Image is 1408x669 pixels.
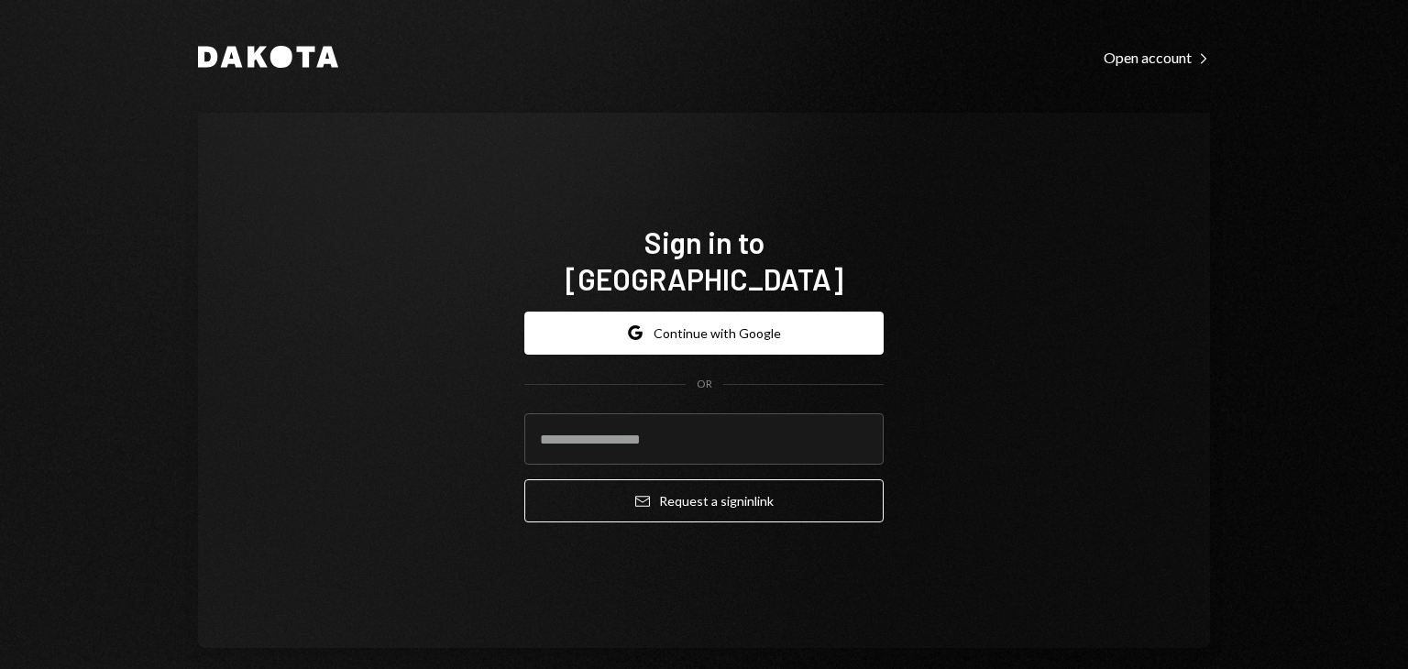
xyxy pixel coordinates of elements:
button: Continue with Google [524,312,884,355]
div: Open account [1104,49,1210,67]
div: OR [697,377,712,392]
button: Request a signinlink [524,479,884,522]
h1: Sign in to [GEOGRAPHIC_DATA] [524,224,884,297]
a: Open account [1104,47,1210,67]
keeper-lock: Open Keeper Popup [847,428,869,450]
